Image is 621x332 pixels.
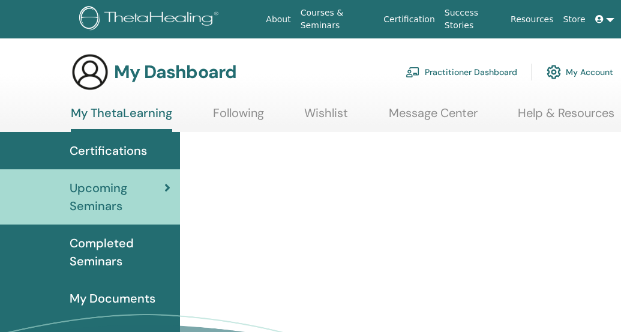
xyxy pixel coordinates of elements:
[213,106,264,129] a: Following
[70,179,164,215] span: Upcoming Seminars
[304,106,348,129] a: Wishlist
[547,62,561,82] img: cog.svg
[379,8,439,31] a: Certification
[389,106,478,129] a: Message Center
[70,234,170,270] span: Completed Seminars
[261,8,295,31] a: About
[70,142,147,160] span: Certifications
[296,2,379,37] a: Courses & Seminars
[559,8,590,31] a: Store
[406,59,517,85] a: Practitioner Dashboard
[70,289,155,307] span: My Documents
[71,53,109,91] img: generic-user-icon.jpg
[71,106,172,132] a: My ThetaLearning
[547,59,613,85] a: My Account
[506,8,559,31] a: Resources
[79,6,223,33] img: logo.png
[406,67,420,77] img: chalkboard-teacher.svg
[440,2,506,37] a: Success Stories
[518,106,614,129] a: Help & Resources
[114,61,236,83] h3: My Dashboard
